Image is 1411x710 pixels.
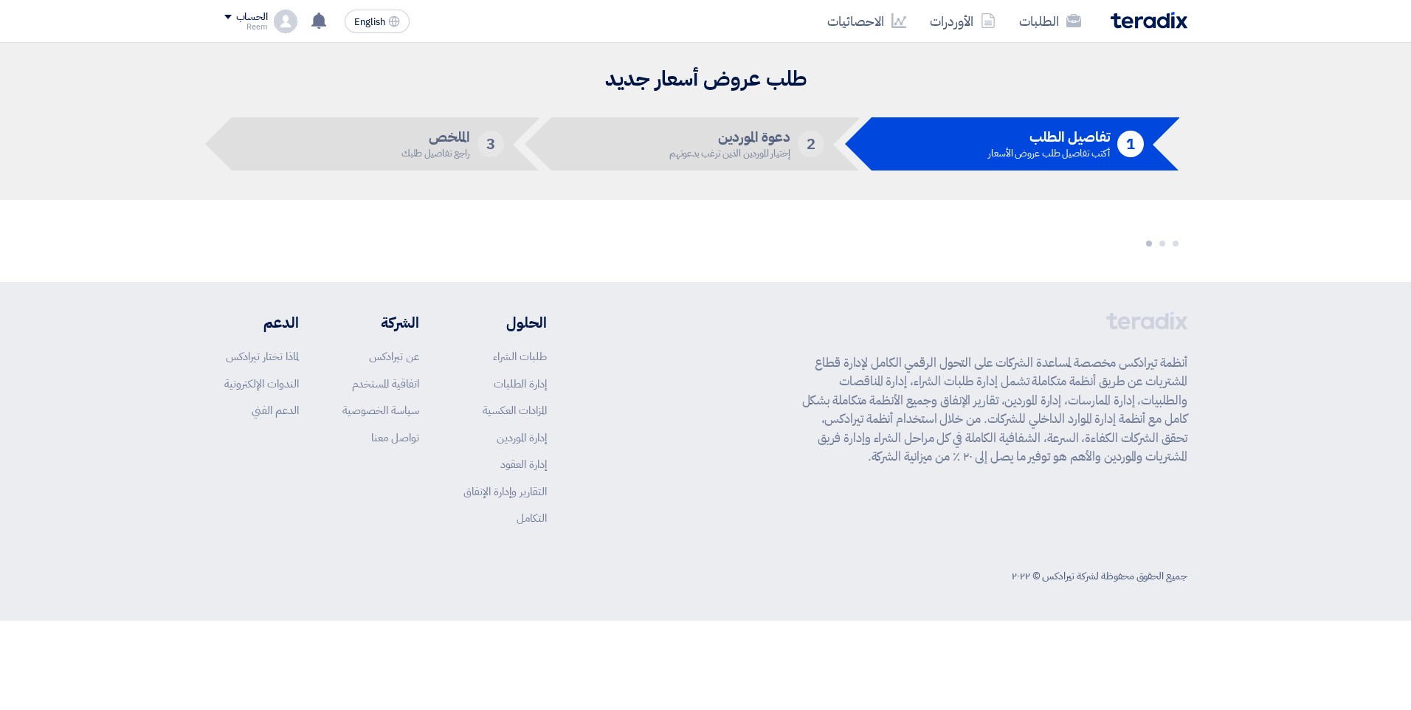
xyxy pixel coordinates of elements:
div: 1 [1117,131,1144,157]
a: تواصل معنا [371,430,419,446]
button: English [345,10,410,33]
a: الدعم الفني [252,402,299,418]
a: التقارير وإدارة الإنفاق [463,483,547,500]
li: الدعم [224,311,299,334]
h2: طلب عروض أسعار جديد [224,65,1187,94]
a: الطلبات [1007,4,1093,38]
a: إدارة العقود [500,456,547,472]
a: طلبات الشراء [493,348,547,365]
a: التكامل [517,510,547,526]
a: الاحصائيات [815,4,918,38]
p: أنظمة تيرادكس مخصصة لمساعدة الشركات على التحول الرقمي الكامل لإدارة قطاع المشتريات عن طريق أنظمة ... [802,354,1187,466]
a: المزادات العكسية [483,402,547,418]
h5: الملخص [401,131,470,144]
div: Reem [224,23,268,31]
a: سياسة الخصوصية [342,402,419,418]
img: profile_test.png [274,10,297,33]
a: اتفاقية المستخدم [352,376,419,392]
div: راجع تفاصيل طلبك [401,148,470,158]
div: الحساب [236,11,268,24]
div: إختيار الموردين الذين ترغب بدعوتهم [669,148,790,158]
a: إدارة الطلبات [494,376,547,392]
h5: دعوة الموردين [669,131,790,144]
img: Teradix logo [1111,12,1187,29]
a: لماذا تختار تيرادكس [226,348,299,365]
div: 3 [477,131,504,157]
a: الندوات الإلكترونية [224,376,299,392]
div: أكتب تفاصيل طلب عروض الأسعار [988,148,1110,158]
li: الشركة [342,311,419,334]
a: الأوردرات [918,4,1007,38]
li: الحلول [463,311,547,334]
a: إدارة الموردين [497,430,547,446]
a: عن تيرادكس [369,348,419,365]
span: English [354,17,385,27]
div: جميع الحقوق محفوظة لشركة تيرادكس © ٢٠٢٢ [1012,568,1187,584]
h5: تفاصيل الطلب [988,131,1110,144]
div: 2 [798,131,824,157]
